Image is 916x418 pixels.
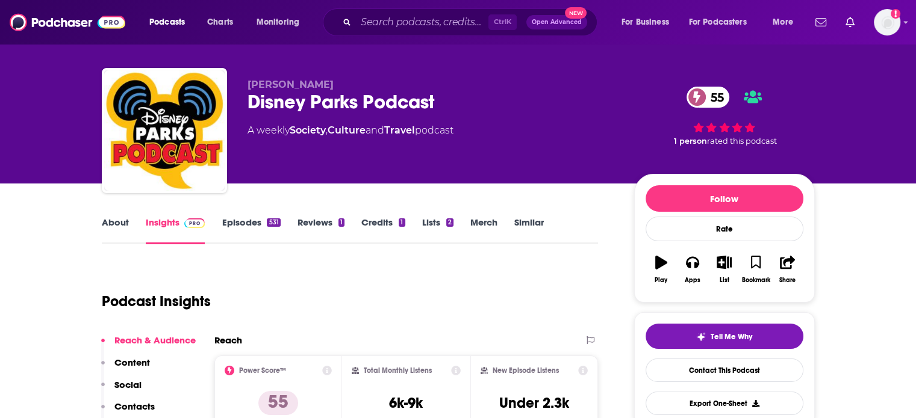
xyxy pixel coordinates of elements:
[361,217,405,244] a: Credits1
[655,277,667,284] div: Play
[389,394,423,412] h3: 6k-9k
[764,13,808,32] button: open menu
[326,124,328,136] span: ,
[258,391,298,415] p: 55
[104,70,225,191] img: Disney Parks Podcast
[674,137,707,146] span: 1 person
[841,12,859,32] a: Show notifications dropdown
[646,392,803,415] button: Export One-Sheet
[493,366,559,375] h2: New Episode Listens
[708,248,740,291] button: List
[239,366,286,375] h2: Power Score™
[685,277,700,284] div: Apps
[222,217,280,244] a: Episodes531
[514,217,544,244] a: Similar
[470,217,497,244] a: Merch
[199,13,240,32] a: Charts
[696,332,706,342] img: tell me why sparkle
[699,87,730,108] span: 55
[101,334,196,357] button: Reach & Audience
[874,9,900,35] button: Show profile menu
[141,13,201,32] button: open menu
[646,217,803,241] div: Rate
[366,124,384,136] span: and
[146,217,205,244] a: InsightsPodchaser Pro
[646,248,677,291] button: Play
[646,324,803,349] button: tell me why sparkleTell Me Why
[771,248,803,291] button: Share
[773,14,793,31] span: More
[532,19,582,25] span: Open Advanced
[328,124,366,136] a: Culture
[364,366,432,375] h2: Total Monthly Listens
[446,218,453,227] div: 2
[422,217,453,244] a: Lists2
[248,123,453,138] div: A weekly podcast
[689,14,747,31] span: For Podcasters
[184,218,205,228] img: Podchaser Pro
[677,248,708,291] button: Apps
[102,217,129,244] a: About
[779,277,796,284] div: Share
[214,334,242,346] h2: Reach
[399,218,405,227] div: 1
[149,14,185,31] span: Podcasts
[248,13,315,32] button: open menu
[707,137,777,146] span: rated this podcast
[526,15,587,29] button: Open AdvancedNew
[720,277,729,284] div: List
[207,14,233,31] span: Charts
[811,12,831,32] a: Show notifications dropdown
[741,277,770,284] div: Bookmark
[384,124,415,136] a: Travel
[565,7,587,19] span: New
[891,9,900,19] svg: Add a profile image
[114,379,142,390] p: Social
[711,332,752,342] span: Tell Me Why
[290,124,326,136] a: Society
[114,401,155,412] p: Contacts
[298,217,344,244] a: Reviews1
[257,14,299,31] span: Monitoring
[874,9,900,35] span: Logged in as N0elleB7
[499,394,569,412] h3: Under 2.3k
[488,14,517,30] span: Ctrl K
[114,357,150,368] p: Content
[613,13,684,32] button: open menu
[740,248,771,291] button: Bookmark
[114,334,196,346] p: Reach & Audience
[248,79,334,90] span: [PERSON_NAME]
[622,14,669,31] span: For Business
[874,9,900,35] img: User Profile
[101,357,150,379] button: Content
[10,11,125,34] img: Podchaser - Follow, Share and Rate Podcasts
[267,218,280,227] div: 531
[634,79,815,153] div: 55 1 personrated this podcast
[102,292,211,310] h1: Podcast Insights
[356,13,488,32] input: Search podcasts, credits, & more...
[646,185,803,212] button: Follow
[687,87,730,108] a: 55
[334,8,609,36] div: Search podcasts, credits, & more...
[101,379,142,401] button: Social
[338,218,344,227] div: 1
[646,358,803,382] a: Contact This Podcast
[681,13,764,32] button: open menu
